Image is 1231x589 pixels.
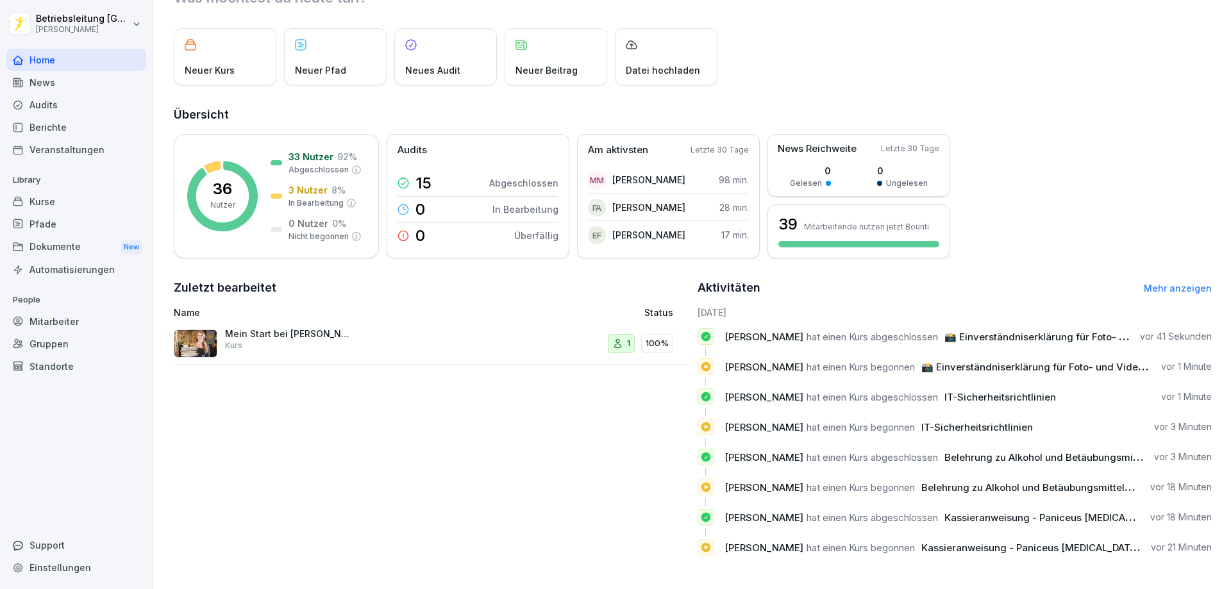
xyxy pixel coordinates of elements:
p: In Bearbeitung [289,197,344,209]
div: MM [588,171,606,189]
span: Belehrung zu Alkohol und Betäubungsmitteln am Arbeitsplatz [944,451,1228,463]
p: Audits [398,143,427,158]
p: In Bearbeitung [492,203,558,216]
a: Veranstaltungen [6,138,146,161]
p: 0 % [332,217,346,230]
p: vor 3 Minuten [1154,451,1212,463]
p: Ungelesen [886,178,928,189]
a: Home [6,49,146,71]
p: Mitarbeitende nutzen jetzt Bounti [804,222,929,231]
p: 100% [646,337,669,350]
p: Abgeschlossen [289,164,349,176]
div: Dokumente [6,235,146,259]
a: News [6,71,146,94]
span: [PERSON_NAME] [724,421,803,433]
p: Letzte 30 Tage [691,144,749,156]
p: 8 % [331,183,346,197]
p: [PERSON_NAME] [612,228,685,242]
p: People [6,290,146,310]
p: 0 [877,164,928,178]
span: hat einen Kurs abgeschlossen [807,391,938,403]
div: Kurse [6,190,146,213]
p: News Reichweite [778,142,857,156]
p: 0 [790,164,831,178]
a: Mein Start bei [PERSON_NAME] - PersonalfragebogenKurs1100% [174,323,689,365]
a: Einstellungen [6,556,146,579]
span: IT-Sicherheitsrichtlinien [944,391,1056,403]
p: Status [644,306,673,319]
p: Datei hochladen [626,63,700,77]
h3: 39 [778,213,798,235]
p: 28 min. [719,201,749,214]
a: Audits [6,94,146,116]
a: Berichte [6,116,146,138]
p: Neues Audit [405,63,460,77]
p: Abgeschlossen [489,176,558,190]
img: aaay8cu0h1hwaqqp9269xjan.png [174,329,217,358]
span: hat einen Kurs abgeschlossen [807,451,938,463]
p: Überfällig [514,229,558,242]
h2: Aktivitäten [698,279,760,297]
div: EF [588,226,606,244]
span: 📸 Einverständniserklärung für Foto- und Videonutzung [921,361,1182,373]
p: 98 min. [719,173,749,187]
p: Letzte 30 Tage [881,143,939,154]
p: Gelesen [790,178,822,189]
span: [PERSON_NAME] [724,451,803,463]
p: Am aktivsten [588,143,648,158]
p: [PERSON_NAME] [612,173,685,187]
p: [PERSON_NAME] [612,201,685,214]
p: vor 41 Sekunden [1140,330,1212,343]
a: Automatisierungen [6,258,146,281]
span: [PERSON_NAME] [724,331,803,343]
p: 17 min. [721,228,749,242]
p: 3 Nutzer [289,183,328,197]
p: Library [6,170,146,190]
h2: Übersicht [174,106,1212,124]
p: 33 Nutzer [289,150,333,163]
p: vor 18 Minuten [1150,511,1212,524]
a: Mitarbeiter [6,310,146,333]
div: New [121,240,142,254]
a: Mehr anzeigen [1144,283,1212,294]
p: [PERSON_NAME] [36,25,130,34]
a: Standorte [6,355,146,377]
span: hat einen Kurs begonnen [807,421,915,433]
span: Belehrung zu Alkohol und Betäubungsmitteln am Arbeitsplatz [921,481,1205,494]
span: [PERSON_NAME] [724,511,803,524]
div: Support [6,534,146,556]
p: 15 [415,176,431,191]
p: 0 [415,202,425,217]
p: Betriebsleitung [GEOGRAPHIC_DATA] [36,13,130,24]
p: Neuer Kurs [185,63,235,77]
span: [PERSON_NAME] [724,542,803,554]
div: FA [588,199,606,217]
p: 92 % [337,150,357,163]
h2: Zuletzt bearbeitet [174,279,689,297]
p: 1 [627,337,630,350]
a: Gruppen [6,333,146,355]
p: Kurs [225,340,242,351]
p: vor 3 Minuten [1154,420,1212,433]
a: DokumenteNew [6,235,146,259]
p: Neuer Beitrag [515,63,578,77]
p: Neuer Pfad [295,63,346,77]
p: 0 [415,228,425,244]
span: hat einen Kurs begonnen [807,542,915,554]
p: vor 1 Minute [1161,360,1212,373]
p: vor 18 Minuten [1150,481,1212,494]
span: [PERSON_NAME] [724,361,803,373]
p: Nicht begonnen [289,231,349,242]
a: Pfade [6,213,146,235]
span: 📸 Einverständniserklärung für Foto- und Videonutzung [944,331,1205,343]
